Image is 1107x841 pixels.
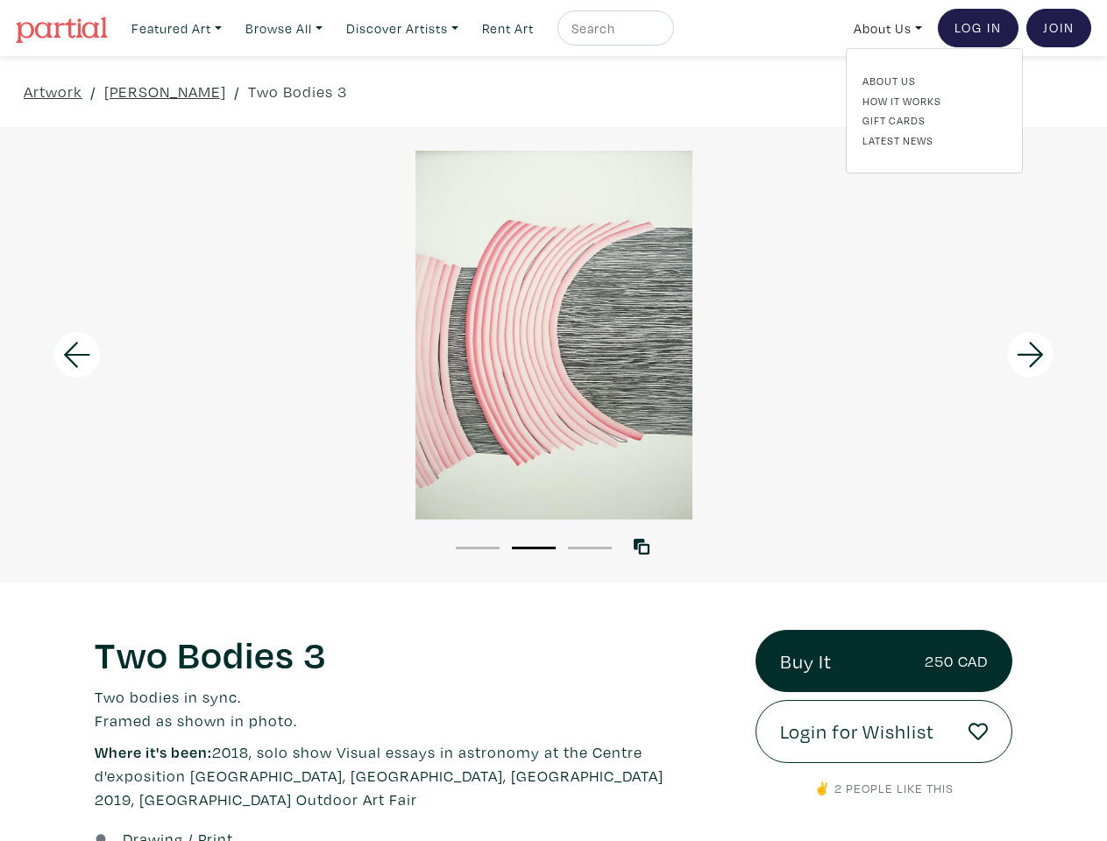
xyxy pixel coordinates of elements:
[238,11,330,46] a: Browse All
[570,18,657,39] input: Search
[338,11,466,46] a: Discover Artists
[24,80,82,103] a: Artwork
[862,112,1006,128] a: Gift Cards
[862,73,1006,88] a: About Us
[938,9,1018,47] a: Log In
[104,80,226,103] a: [PERSON_NAME]
[95,740,729,811] p: 2018, solo show Visual essays in astronomy at the Centre d'exposition [GEOGRAPHIC_DATA], [GEOGRAP...
[95,685,729,732] p: Two bodies in sync. Framed as shown in photo.
[248,80,347,103] a: Two Bodies 3
[756,779,1012,798] p: ✌️ 2 people like this
[756,630,1012,693] a: Buy It250 CAD
[846,48,1023,173] div: Featured Art
[1026,9,1091,47] a: Join
[234,80,240,103] span: /
[756,700,1012,763] a: Login for Wishlist
[456,547,500,549] button: 1 of 3
[862,132,1006,148] a: Latest News
[846,11,930,46] a: About Us
[568,547,612,549] button: 3 of 3
[124,11,230,46] a: Featured Art
[862,93,1006,109] a: How It Works
[90,80,96,103] span: /
[95,742,212,762] span: Where it's been:
[925,649,988,673] small: 250 CAD
[780,717,934,746] span: Login for Wishlist
[95,630,729,677] h1: Two Bodies 3
[474,11,542,46] a: Rent Art
[512,547,556,549] button: 2 of 3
